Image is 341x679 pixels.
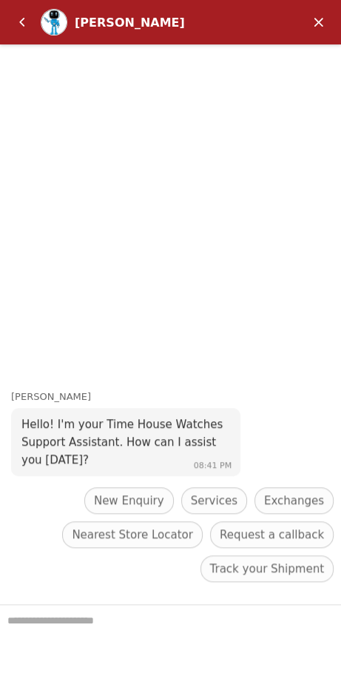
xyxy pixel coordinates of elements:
[11,389,341,405] div: [PERSON_NAME]
[84,487,174,514] div: New Enquiry
[191,492,237,509] span: Services
[210,560,324,578] span: Track your Shipment
[304,7,334,37] em: Minimize
[75,16,241,30] div: [PERSON_NAME]
[210,521,334,548] div: Request a callback
[220,526,324,543] span: Request a callback
[200,555,334,582] div: Track your Shipment
[41,10,67,35] img: Profile picture of Zoe
[62,521,203,548] div: Nearest Store Locator
[254,487,334,514] div: Exchanges
[94,492,164,509] span: New Enquiry
[72,526,193,543] span: Nearest Store Locator
[21,418,223,466] span: Hello! I'm your Time House Watches Support Assistant. How can I assist you [DATE]?
[7,7,37,37] em: Back
[264,492,324,509] span: Exchanges
[194,461,232,470] span: 08:41 PM
[181,487,247,514] div: Services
